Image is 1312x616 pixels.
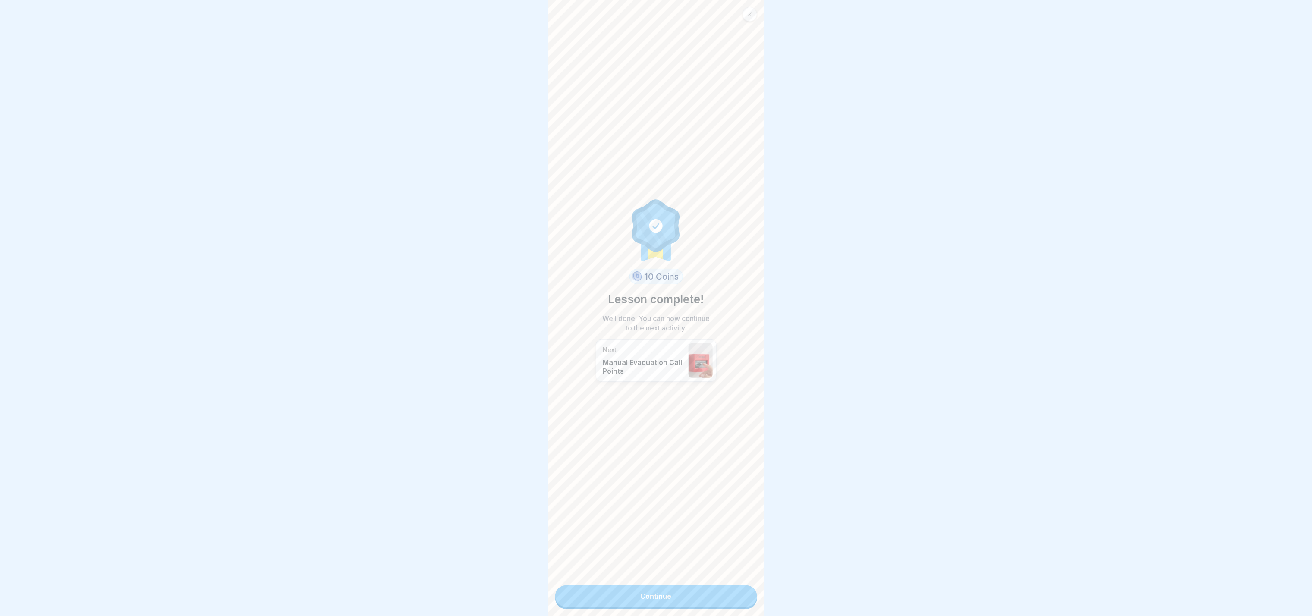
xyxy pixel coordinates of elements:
p: Lesson complete! [608,291,704,308]
a: Continue [555,585,757,607]
p: Next [603,346,684,354]
div: 10 Coins [629,269,683,284]
p: Manual Evacuation Call Points [603,358,684,375]
p: Well done! You can now continue to the next activity. [600,314,712,333]
img: coin.svg [631,270,643,283]
img: completion.svg [627,197,685,262]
